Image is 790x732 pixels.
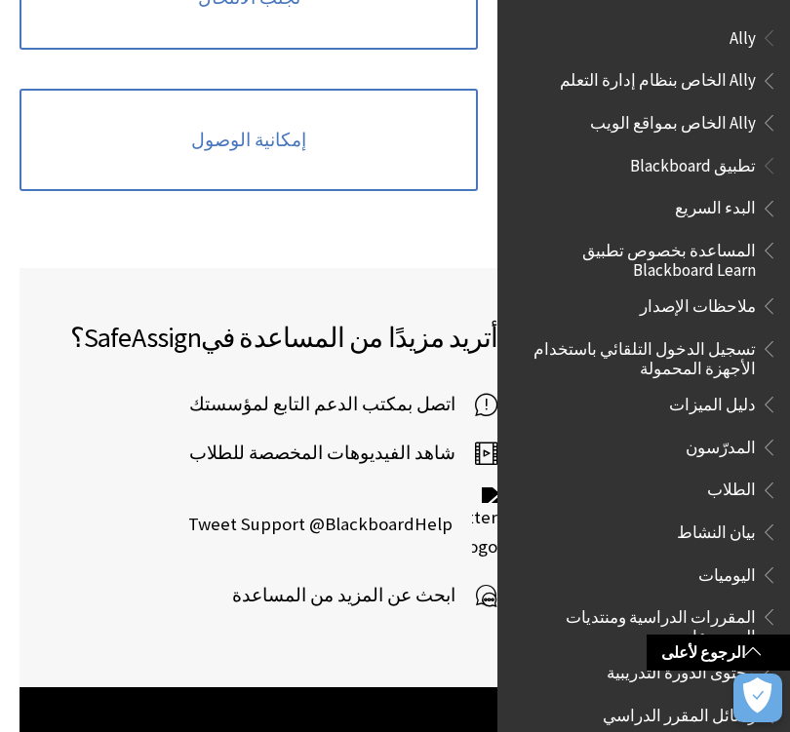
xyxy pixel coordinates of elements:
span: Tweet Support @BlackboardHelp [188,510,472,539]
span: شاهد الفيديوهات المخصصة للطلاب [189,439,475,468]
span: اليوميات [698,559,756,585]
span: دليل الميزات [669,388,756,414]
button: فتح التفضيلات [733,674,782,722]
span: ابحث عن المزيد من المساعدة [232,581,475,610]
h2: أتريد مزيدًا من المساعدة في ؟ [39,317,497,358]
span: المقررات الدراسية ومنتديات المجموعات [521,600,756,646]
img: Twitter logo [472,487,497,561]
span: البدء السريع [675,192,756,218]
span: اتصل بمكتب الدعم التابع لمؤسستك [189,390,475,419]
span: Ally [730,21,756,48]
span: الطلاب [707,474,756,500]
span: Ally الخاص بمواقع الويب [590,106,756,133]
span: المدرّسون [686,431,756,457]
span: محتوى الدورة التدريبية [607,657,756,683]
span: تسجيل الدخول التلقائي باستخدام الأجهزة المحمولة [521,332,756,378]
span: SafeAssign [84,320,201,355]
span: المساعدة بخصوص تطبيق Blackboard Learn [521,234,756,280]
a: ابحث عن المزيد من المساعدة [232,581,497,610]
span: بيان النشاط [677,516,756,542]
a: إمكانية الوصول [20,89,478,192]
span: رسائل المقرر الدراسي [603,699,756,725]
span: تطبيق Blackboard [630,149,756,175]
a: اتصل بمكتب الدعم التابع لمؤسستك [189,390,497,419]
span: Ally الخاص بنظام إدارة التعلم [560,64,756,91]
nav: Book outline for Anthology Ally Help [509,21,778,139]
a: شاهد الفيديوهات المخصصة للطلاب [189,439,497,468]
a: الرجوع لأعلى [647,635,790,671]
span: ملاحظات الإصدار [640,289,756,316]
a: Twitter logo Tweet Support @BlackboardHelp [188,487,497,561]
